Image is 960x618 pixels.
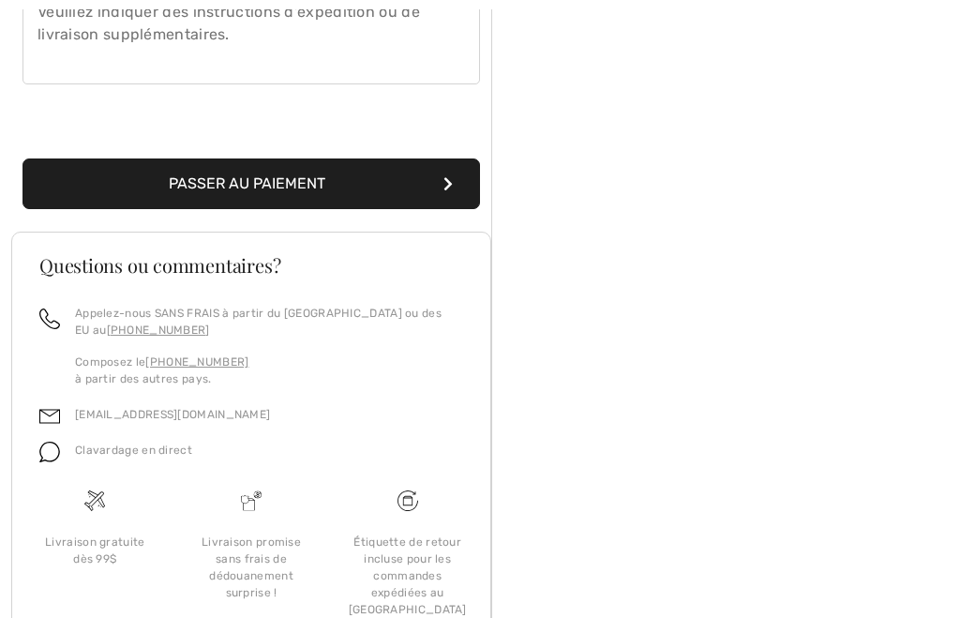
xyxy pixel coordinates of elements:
[107,324,210,337] a: [PHONE_NUMBER]
[84,490,105,511] img: Livraison gratuite dès 99$
[145,355,248,369] a: [PHONE_NUMBER]
[39,442,60,462] img: chat
[75,408,270,421] a: [EMAIL_ADDRESS][DOMAIN_NAME]
[32,534,158,567] div: Livraison gratuite dès 99$
[39,256,463,275] h3: Questions ou commentaires?
[75,444,192,457] span: Clavardage en direct
[75,354,463,387] p: Composez le à partir des autres pays.
[188,534,315,601] div: Livraison promise sans frais de dédouanement surprise !
[39,406,60,427] img: email
[39,309,60,329] img: call
[241,490,262,511] img: Livraison promise sans frais de dédouanement surprise&nbsp;!
[397,490,418,511] img: Livraison gratuite dès 99$
[22,158,480,209] button: Passer au paiement
[75,305,463,339] p: Appelez-nous SANS FRAIS à partir du [GEOGRAPHIC_DATA] ou des EU au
